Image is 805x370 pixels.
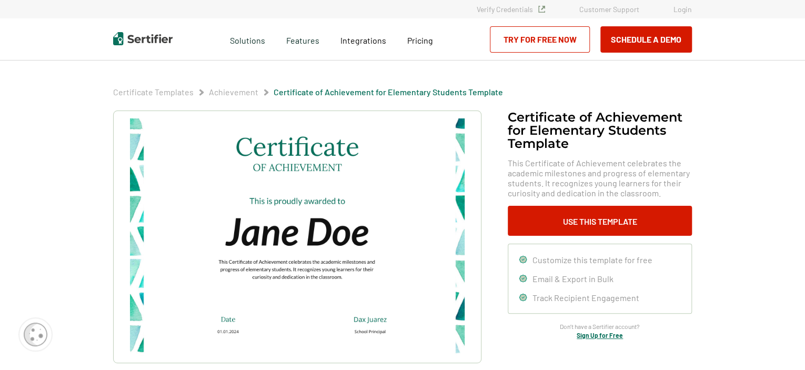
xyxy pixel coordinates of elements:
[407,35,433,45] span: Pricing
[508,111,692,150] h1: Certificate of Achievement for Elementary Students Template
[340,35,386,45] span: Integrations
[113,32,173,45] img: Sertifier | Digital Credentialing Platform
[508,158,692,198] span: This Certificate of Achievement celebrates the academic milestones and progress of elementary stu...
[230,33,265,46] span: Solutions
[532,274,613,284] span: Email & Export in Bulk
[340,33,386,46] a: Integrations
[508,206,692,236] button: Use This Template
[407,33,433,46] a: Pricing
[286,33,319,46] span: Features
[538,6,545,13] img: Verified
[579,5,639,14] a: Customer Support
[532,293,639,303] span: Track Recipient Engagement
[560,322,640,332] span: Don’t have a Sertifier account?
[752,319,805,370] iframe: Chat Widget
[274,87,503,97] a: Certificate of Achievement for Elementary Students Template
[477,5,545,14] a: Verify Credentials
[577,332,623,339] a: Sign Up for Free
[24,323,47,346] img: Cookie Popup Icon
[532,255,652,265] span: Customize this template for free
[113,87,503,97] div: Breadcrumb
[209,87,258,97] a: Achievement
[673,5,692,14] a: Login
[490,26,590,53] a: Try for Free Now
[113,87,194,97] a: Certificate Templates
[600,26,692,53] button: Schedule a Demo
[130,118,465,355] img: Certificate of Achievement for Elementary Students Template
